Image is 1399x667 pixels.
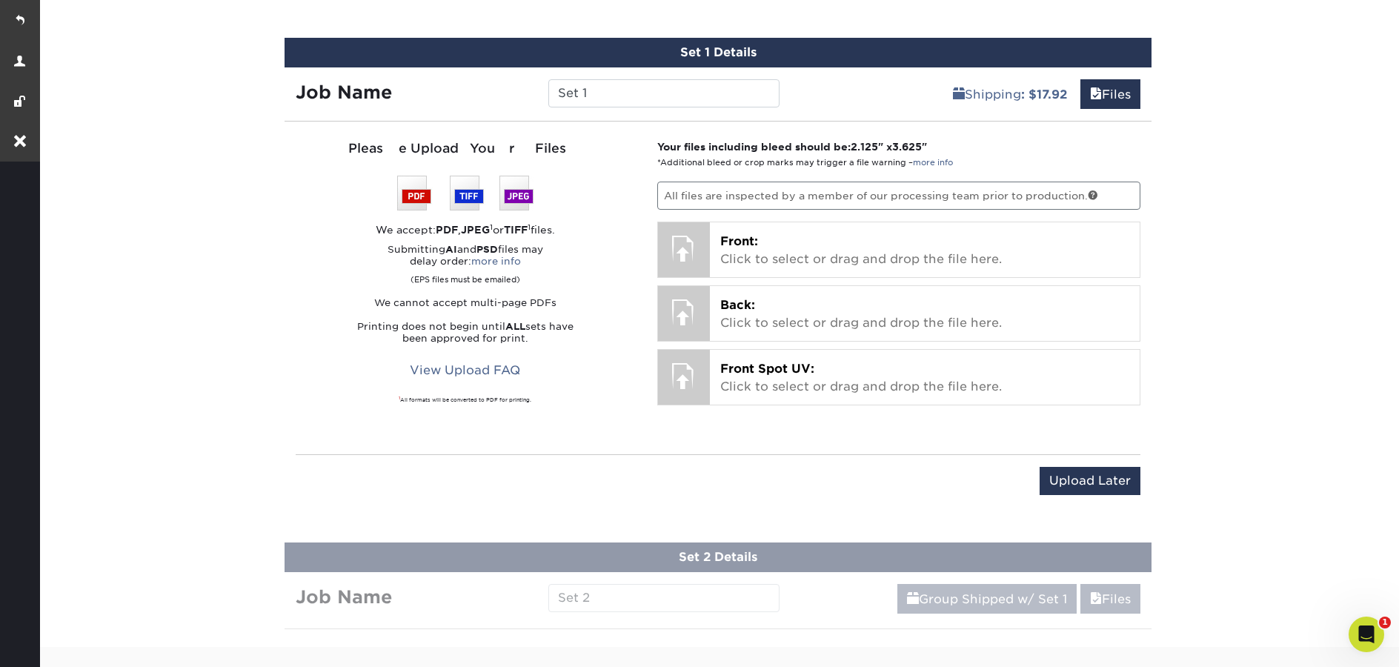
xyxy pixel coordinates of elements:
[436,224,458,236] strong: PDF
[471,256,521,267] a: more info
[720,233,1130,268] p: Click to select or drag and drop the file here.
[285,38,1152,67] div: Set 1 Details
[720,360,1130,396] p: Click to select or drag and drop the file here.
[897,584,1077,614] a: Group Shipped w/ Set 1
[851,141,878,153] span: 2.125
[943,79,1077,109] a: Shipping: $17.92
[953,87,965,102] span: shipping
[1349,617,1384,652] iframe: Intercom live chat
[1021,87,1067,102] b: : $17.92
[296,297,635,309] p: We cannot accept multi-page PDFs
[528,222,531,231] sup: 1
[720,298,755,312] span: Back:
[657,158,953,167] small: *Additional bleed or crop marks may trigger a file warning –
[296,82,392,103] strong: Job Name
[892,141,922,153] span: 3.625
[296,139,635,159] div: Please Upload Your Files
[907,592,919,606] span: shipping
[461,224,490,236] strong: JPEG
[296,244,635,285] p: Submitting and files may delay order:
[657,141,927,153] strong: Your files including bleed should be: " x "
[1090,592,1102,606] span: files
[397,176,534,210] img: We accept: PSD, TIFF, or JPEG (JPG)
[399,396,400,400] sup: 1
[1040,467,1140,495] input: Upload Later
[1090,87,1102,102] span: files
[445,244,457,255] strong: AI
[504,224,528,236] strong: TIFF
[720,362,814,376] span: Front Spot UV:
[720,296,1130,332] p: Click to select or drag and drop the file here.
[296,222,635,237] div: We accept: , or files.
[657,182,1141,210] p: All files are inspected by a member of our processing team prior to production.
[1080,79,1140,109] a: Files
[1080,584,1140,614] a: Files
[476,244,498,255] strong: PSD
[720,234,758,248] span: Front:
[490,222,493,231] sup: 1
[296,396,635,404] div: All formats will be converted to PDF for printing.
[296,321,635,345] p: Printing does not begin until sets have been approved for print.
[505,321,525,332] strong: ALL
[411,268,520,285] small: (EPS files must be emailed)
[400,356,530,385] a: View Upload FAQ
[548,79,779,107] input: Enter a job name
[1379,617,1391,628] span: 1
[913,158,953,167] a: more info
